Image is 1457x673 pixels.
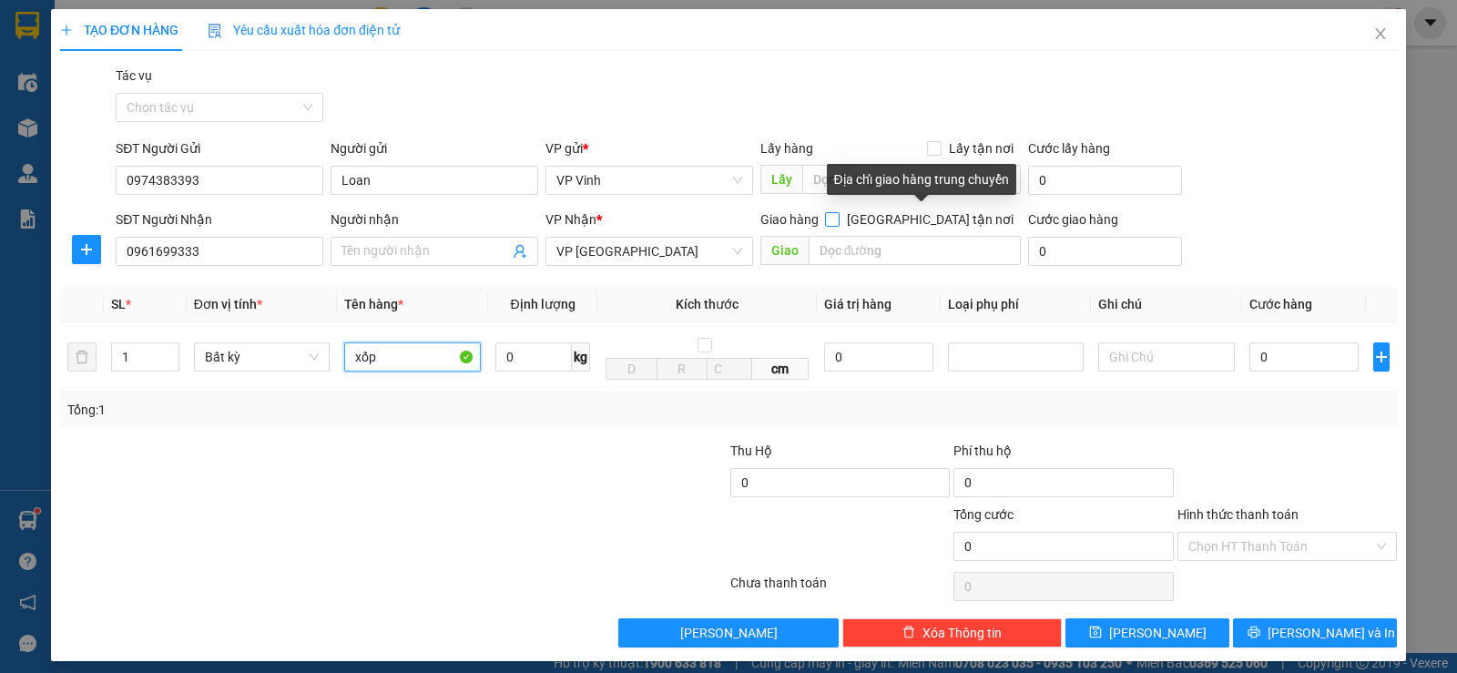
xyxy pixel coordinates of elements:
div: Địa chỉ giao hàng trung chuyển [827,164,1016,195]
img: logo [10,76,42,166]
span: Thu Hộ [730,444,772,458]
span: plus [1374,350,1389,364]
img: icon [208,24,222,38]
span: [PERSON_NAME] và In [1268,623,1395,643]
label: Cước giao hàng [1028,212,1118,227]
div: Chưa thanh toán [728,573,952,605]
span: save [1089,626,1102,640]
span: Bất kỳ [205,343,320,371]
strong: HÃNG XE HẢI HOÀNG GIA [59,18,174,57]
span: Định lượng [511,297,576,311]
span: VP Đà Nẵng [556,238,742,265]
div: Người nhận [331,209,538,229]
span: 24 [PERSON_NAME] - Vinh - [GEOGRAPHIC_DATA] [45,61,178,108]
label: Cước lấy hàng [1028,141,1110,156]
span: Yêu cầu xuất hóa đơn điện tử [208,23,400,37]
span: Giao hàng [760,212,819,227]
span: Xóa Thông tin [922,623,1002,643]
button: printer[PERSON_NAME] và In [1233,618,1397,648]
button: plus [1373,342,1390,372]
div: VP gửi [545,138,753,158]
span: plus [60,24,73,36]
input: Dọc đường [809,236,1022,265]
div: SĐT Người Nhận [116,209,323,229]
label: Tác vụ [116,68,152,83]
button: delete [67,342,97,372]
th: Ghi chú [1091,287,1242,322]
input: Cước lấy hàng [1028,166,1182,195]
span: printer [1248,626,1260,640]
div: Tổng: 1 [67,400,564,420]
span: VP Nhận [545,212,596,227]
input: VD: Bàn, Ghế [344,342,481,372]
span: Giá trị hàng [824,297,892,311]
button: deleteXóa Thông tin [842,618,1062,648]
button: Close [1355,9,1406,60]
strong: PHIẾU GỬI HÀNG [71,133,163,172]
button: plus [72,235,101,264]
span: kg [572,342,590,372]
span: Đơn vị tính [194,297,262,311]
input: C [707,358,753,380]
span: Lấy hàng [760,141,813,156]
th: Loại phụ phí [941,287,1092,322]
span: TẠO ĐƠN HÀNG [60,23,178,37]
span: [GEOGRAPHIC_DATA] tận nơi [840,209,1021,229]
input: D [606,358,657,380]
span: Lấy tận nơi [942,138,1021,158]
span: cm [752,358,809,380]
input: Ghi Chú [1098,342,1235,372]
span: Tổng cước [953,507,1014,522]
span: close [1373,26,1388,41]
span: [PERSON_NAME] [1109,623,1207,643]
span: user-add [513,244,527,259]
span: Cước hàng [1249,297,1312,311]
span: SL [111,297,126,311]
input: R [657,358,708,380]
input: Dọc đường [802,165,1022,194]
span: plus [73,242,100,257]
span: Giao [760,236,809,265]
div: Phí thu hộ [953,441,1173,468]
span: Lấy [760,165,802,194]
span: Tên hàng [344,297,403,311]
span: delete [902,626,915,640]
span: [PERSON_NAME] [680,623,778,643]
button: [PERSON_NAME] [618,618,838,648]
div: Người gửi [331,138,538,158]
label: Hình thức thanh toán [1177,507,1299,522]
button: save[PERSON_NAME] [1065,618,1229,648]
span: Kích thước [676,297,739,311]
span: VP Vinh [556,167,742,194]
input: Cước giao hàng [1028,237,1182,266]
input: 0 [824,342,933,372]
div: SĐT Người Gửi [116,138,323,158]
